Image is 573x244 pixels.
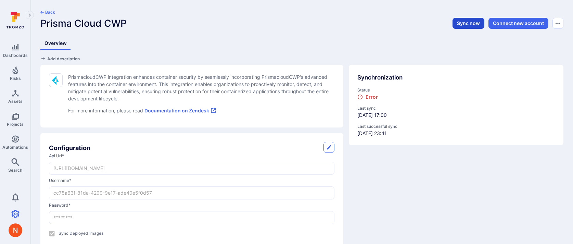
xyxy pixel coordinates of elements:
div: [DATE] 17:00 [357,105,555,119]
h2: Configuration [49,143,90,152]
label: api url * [49,153,334,159]
span: Last sync [357,105,555,111]
span: Search [8,168,22,173]
i: Expand navigation menu [27,12,32,18]
div: Neeren Patki [9,223,22,237]
div: [DATE] 23:41 [357,123,555,137]
span: Automations [2,145,28,150]
button: Add description [40,55,80,62]
button: Back [40,10,55,15]
span: Add description [47,56,80,61]
button: Connect new account [488,18,548,29]
div: Error [357,94,378,100]
div: status [357,87,555,100]
div: Synchronization [357,73,555,82]
button: Sync now [453,18,484,29]
p: PrismacloudCWP integration enhances container security by seamlessly incorporating PrismacloudCWP... [68,73,334,102]
label: Sync Deployed Images [59,230,103,236]
a: Overview [40,37,71,50]
span: Last successful sync [357,123,555,130]
button: Options menu [552,18,563,29]
span: Assets [8,99,23,104]
span: Projects [7,122,24,127]
span: Status [357,87,555,93]
span: Prisma Cloud CWP [40,17,127,29]
p: For more information, please read [68,107,334,114]
span: Risks [10,76,21,81]
button: Expand navigation menu [26,11,34,19]
span: Dashboards [3,53,28,58]
label: username * [49,178,334,184]
label: password * [49,202,334,208]
img: ACg8ocIprwjrgDQnDsNSk9Ghn5p5-B8DpAKWoJ5Gi9syOE4K59tr4Q=s96-c [9,223,22,237]
div: Integrations tabs [40,37,563,50]
a: Documentation on Zendesk [144,108,216,113]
